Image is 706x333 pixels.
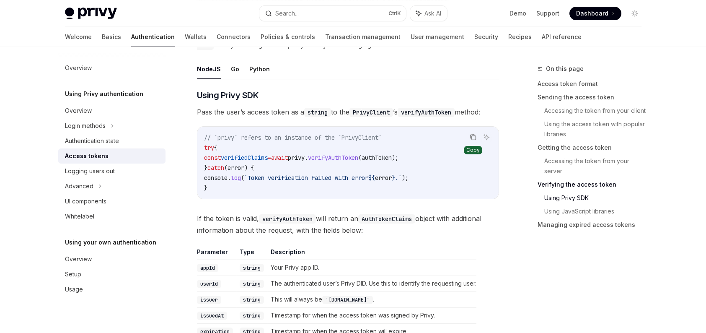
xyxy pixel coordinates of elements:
button: Copy the contents from the code block [468,132,478,143]
span: On this page [546,64,584,74]
span: verifyAuthToken [308,154,358,161]
a: Authentication [131,27,175,47]
a: Overview [58,252,166,267]
a: Authentication state [58,133,166,148]
span: verifiedClaims [221,154,268,161]
span: Ask AI [424,9,441,18]
th: Parameter [197,248,236,260]
span: } [392,174,395,182]
span: error [375,174,392,182]
div: Advanced [65,181,93,191]
th: Type [236,248,267,260]
span: ); [392,154,398,161]
td: This will always be . [267,292,476,308]
a: Accessing the token from your server [544,154,648,178]
span: . [305,154,308,161]
div: Access tokens [65,151,109,161]
a: Security [474,27,498,47]
button: NodeJS [197,59,221,79]
a: Policies & controls [261,27,315,47]
span: ) { [244,164,254,172]
span: If the token is valid, will return an object with additional information about the request, with ... [197,213,499,236]
span: ( [358,154,362,161]
code: verifyAuthToken [259,214,316,224]
div: Login methods [65,121,106,131]
a: Dashboard [569,7,621,20]
td: The authenticated user’s Privy DID. Use this to identify the requesting user. [267,276,476,292]
button: Search...CtrlK [259,6,406,21]
a: Demo [509,9,526,18]
span: } [204,184,207,192]
span: Using Privy SDK [197,89,259,101]
div: Setup [65,269,81,279]
span: log [231,174,241,182]
a: Using the access token with popular libraries [544,117,648,141]
span: privy [288,154,305,161]
a: Access tokens [58,148,166,164]
img: light logo [65,8,117,19]
a: Support [536,9,559,18]
button: Go [231,59,239,79]
span: ${ [368,174,375,182]
button: Python [249,59,270,79]
code: string [240,296,264,304]
span: Pass the user’s access token as a to the ’s method: [197,106,499,118]
td: Timestamp for when the access token was signed by Privy. [267,308,476,324]
span: Dashboard [576,9,608,18]
a: Basics [102,27,121,47]
a: Access token format [538,77,648,91]
span: authToken [362,154,392,161]
div: Authentication state [65,136,119,146]
a: Using JavaScript libraries [544,205,648,218]
a: Sending the access token [538,91,648,104]
a: UI components [58,194,166,209]
span: console [204,174,228,182]
a: Transaction management [325,27,401,47]
span: } [204,164,207,172]
h5: Using Privy authentication [65,89,143,99]
button: Ask AI [410,6,447,21]
a: Using Privy SDK [544,191,648,205]
div: Search... [275,8,299,18]
span: .` [395,174,402,182]
div: Usage [65,284,83,294]
a: User management [411,27,464,47]
code: issuer [197,296,221,304]
div: Overview [65,63,92,73]
a: Welcome [65,27,92,47]
div: Overview [65,106,92,116]
button: Toggle dark mode [628,7,641,20]
code: issuedAt [197,312,227,320]
span: Ctrl K [388,10,401,17]
a: Overview [58,60,166,75]
code: string [240,264,264,272]
h5: Using your own authentication [65,237,156,247]
span: ( [241,174,244,182]
a: Connectors [217,27,251,47]
td: Your Privy app ID. [267,260,476,276]
code: string [240,280,264,288]
span: = [268,154,271,161]
span: ); [402,174,409,182]
code: userId [197,280,221,288]
a: Getting the access token [538,141,648,154]
button: Ask AI [481,132,492,143]
a: Setup [58,267,166,282]
span: error [228,164,244,172]
a: Verifying the access token [538,178,648,191]
a: Recipes [508,27,532,47]
a: Logging users out [58,164,166,179]
a: Overview [58,103,166,118]
span: // `privy` refers to an instance of the `PrivyClient` [204,134,382,141]
div: Overview [65,254,92,264]
a: Whitelabel [58,209,166,224]
th: Description [267,248,476,260]
code: PrivyClient [349,108,393,117]
code: string [240,312,264,320]
span: try [204,144,214,151]
span: catch [207,164,224,172]
a: API reference [542,27,582,47]
span: const [204,154,221,161]
code: '[DOMAIN_NAME]' [322,296,373,304]
a: Managing expired access tokens [538,218,648,232]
